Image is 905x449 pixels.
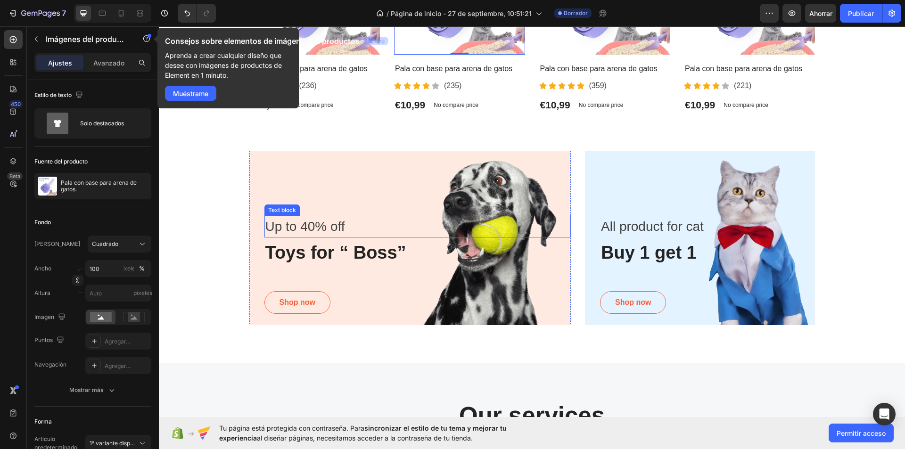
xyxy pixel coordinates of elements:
[90,440,146,447] font: 1ª variante disponible
[34,418,52,425] font: Forma
[34,158,88,165] font: Fuente del producto
[840,4,882,23] button: Publicar
[380,70,412,87] div: €10,99
[34,240,80,247] font: [PERSON_NAME]
[837,429,886,437] font: Permitir acceso
[105,338,130,345] font: Agregar...
[257,434,473,442] font: al diseñar páginas, necesitamos acceder a la contraseña de tu tienda.
[34,219,51,226] font: Fondo
[873,403,896,425] div: Abrir Intercom Messenger
[456,270,492,282] div: Shop now
[178,4,216,23] div: Deshacer/Rehacer
[4,4,70,23] button: 7
[34,336,53,343] font: Puntos
[69,386,103,393] font: Mostrar más
[387,9,389,17] font: /
[805,4,836,23] button: Ahorrar
[91,375,655,404] p: Our services
[391,9,532,17] font: Página de inicio - 27 de septiembre, 10:51:21
[123,263,134,274] button: %
[441,265,507,287] button: Shop now
[34,91,72,98] font: Estilo de texto
[442,190,655,210] p: All product for cat
[139,265,145,272] font: %
[119,265,138,272] font: píxeles
[85,285,151,302] input: píxeles
[80,120,124,127] font: Solo destacados
[62,8,66,18] font: 7
[136,263,148,274] button: píxeles
[11,101,21,107] font: 450
[525,70,557,87] div: €10,99
[235,70,267,87] div: €10,99
[88,236,151,253] button: Cuadrado
[133,289,152,296] font: píxeles
[92,240,118,247] font: Cuadrado
[829,424,894,442] button: Permitir acceso
[93,59,124,67] font: Avanzado
[380,36,511,49] h2: Pala con base para arena de gatos
[107,180,139,188] div: Text block
[848,9,874,17] font: Publicar
[46,34,128,44] font: Imágenes del producto
[107,216,411,237] p: Toys for “ Boss”
[275,76,320,82] p: No compare price
[46,33,126,45] p: Imágenes del producto
[219,424,364,432] font: Tu página está protegida con contraseña. Para
[105,362,130,369] font: Agregar...
[575,54,592,65] p: (221)
[34,265,51,272] font: Ancho
[121,270,156,282] div: Shop now
[107,190,411,210] p: Up to 40% off
[809,9,832,17] font: Ahorrar
[525,36,656,49] h2: Pala con base para arena de gatos
[564,9,588,16] font: Borrador
[34,382,151,399] button: Mostrar más
[159,26,905,417] iframe: Área de diseño
[442,216,655,237] p: Buy 1 get 1
[85,260,151,277] input: píxeles%
[565,76,609,82] p: No compare price
[38,177,57,196] img: Imagen de característica del producto
[235,36,366,49] h2: Pala con base para arena de gatos
[34,313,54,320] font: Imagen
[34,361,66,368] font: Navegación
[61,179,138,193] font: Pala con base para arena de gatos.
[9,173,20,180] font: Beta
[420,76,465,82] p: No compare price
[285,54,303,65] p: (235)
[34,289,50,296] font: Altura
[106,265,172,287] button: Shop now
[430,54,448,65] p: (359)
[48,59,72,67] font: Ajustes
